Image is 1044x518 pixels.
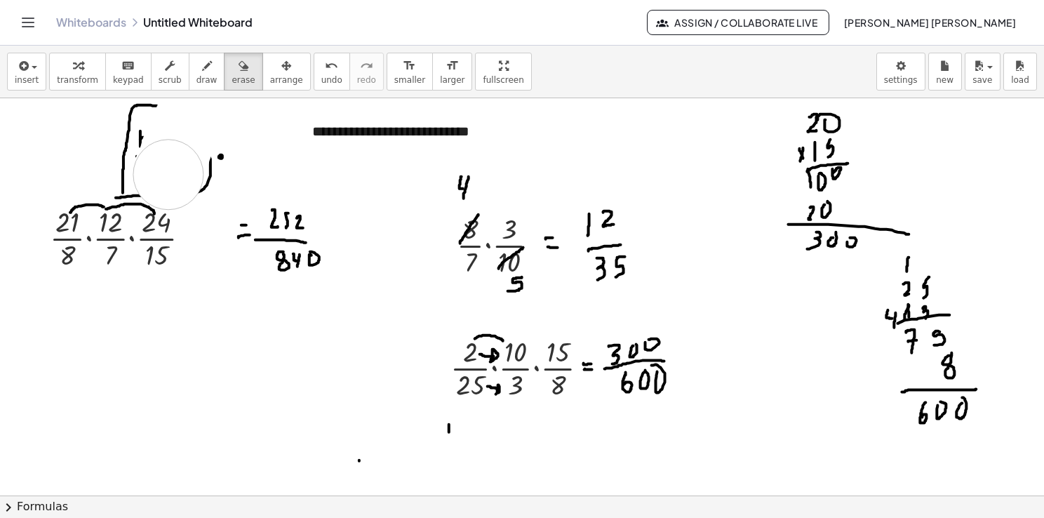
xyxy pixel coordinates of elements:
span: new [936,75,953,85]
button: save [965,53,1001,91]
span: load [1011,75,1029,85]
span: arrange [270,75,303,85]
button: fullscreen [475,53,531,91]
span: smaller [394,75,425,85]
button: undoundo [314,53,350,91]
span: [PERSON_NAME] [PERSON_NAME] [843,16,1016,29]
span: undo [321,75,342,85]
button: keyboardkeypad [105,53,152,91]
span: settings [884,75,918,85]
button: draw [189,53,225,91]
button: transform [49,53,106,91]
i: keyboard [121,58,135,74]
button: erase [224,53,262,91]
button: [PERSON_NAME] [PERSON_NAME] [832,10,1027,35]
button: format_sizesmaller [387,53,433,91]
button: load [1003,53,1037,91]
button: Assign / Collaborate Live [647,10,830,35]
i: redo [360,58,373,74]
span: larger [440,75,464,85]
button: format_sizelarger [432,53,472,91]
i: format_size [446,58,459,74]
span: Assign / Collaborate Live [659,16,818,29]
span: keypad [113,75,144,85]
button: new [928,53,962,91]
button: scrub [151,53,189,91]
span: redo [357,75,376,85]
button: settings [876,53,925,91]
button: redoredo [349,53,384,91]
span: scrub [159,75,182,85]
span: insert [15,75,39,85]
button: insert [7,53,46,91]
span: transform [57,75,98,85]
span: erase [232,75,255,85]
button: Toggle navigation [17,11,39,34]
button: arrange [262,53,311,91]
i: format_size [403,58,416,74]
span: fullscreen [483,75,523,85]
span: save [972,75,992,85]
span: draw [196,75,217,85]
i: undo [325,58,338,74]
a: Whiteboards [56,15,126,29]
